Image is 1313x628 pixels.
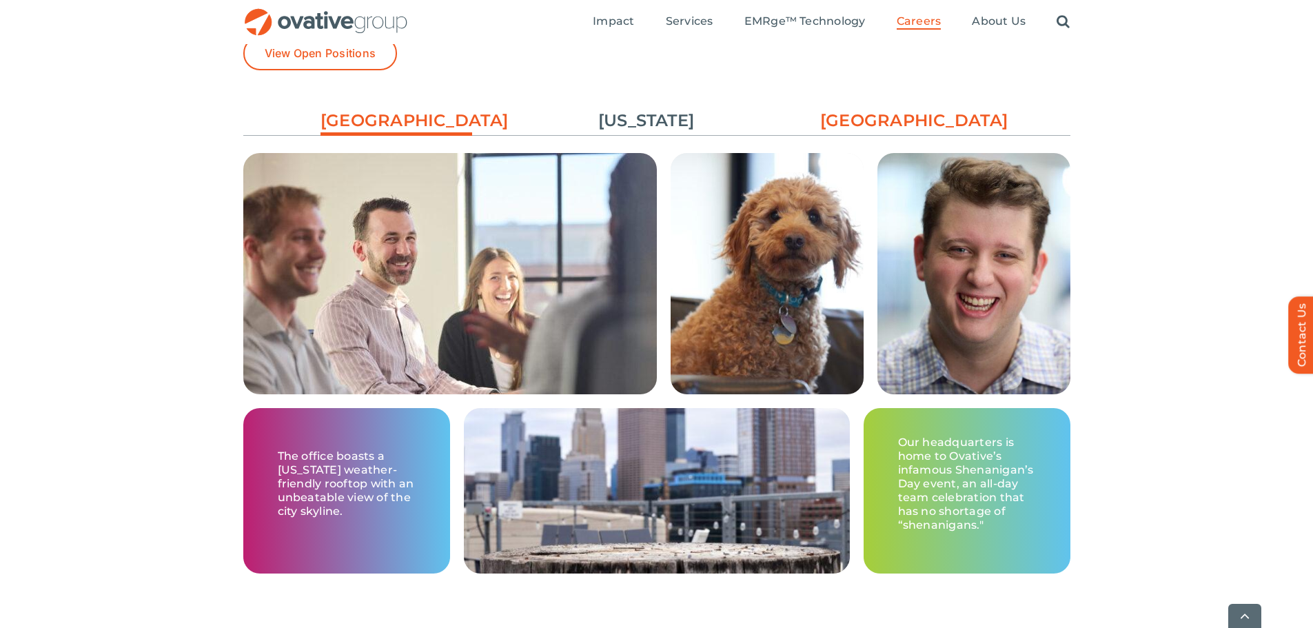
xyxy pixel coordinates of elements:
span: Impact [593,14,634,28]
a: [GEOGRAPHIC_DATA] [820,109,972,132]
a: Search [1057,14,1070,30]
a: [US_STATE] [571,109,722,132]
a: OG_Full_horizontal_RGB [243,7,409,20]
a: Impact [593,14,634,30]
img: Careers – Minneapolis Grid 3 [877,153,1070,394]
img: Careers – Minneapolis Grid 1 [464,408,850,574]
span: About Us [972,14,1026,28]
a: View Open Positions [243,37,398,70]
span: Careers [897,14,942,28]
a: EMRge™ Technology [744,14,866,30]
ul: Post Filters [243,102,1070,139]
p: The office boasts a [US_STATE] weather-friendly rooftop with an unbeatable view of the city skyline. [278,449,416,518]
span: EMRge™ Technology [744,14,866,28]
a: [GEOGRAPHIC_DATA] [320,109,472,139]
img: Careers – Minneapolis Grid 2 [243,153,657,472]
span: Services [666,14,713,28]
p: Our headquarters is home to Ovative’s infamous Shenanigan’s Day event, an all-day team celebratio... [898,436,1036,532]
span: View Open Positions [265,47,376,60]
img: Careers – Minneapolis Grid 4 [671,153,864,394]
a: Careers [897,14,942,30]
a: Services [666,14,713,30]
a: About Us [972,14,1026,30]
